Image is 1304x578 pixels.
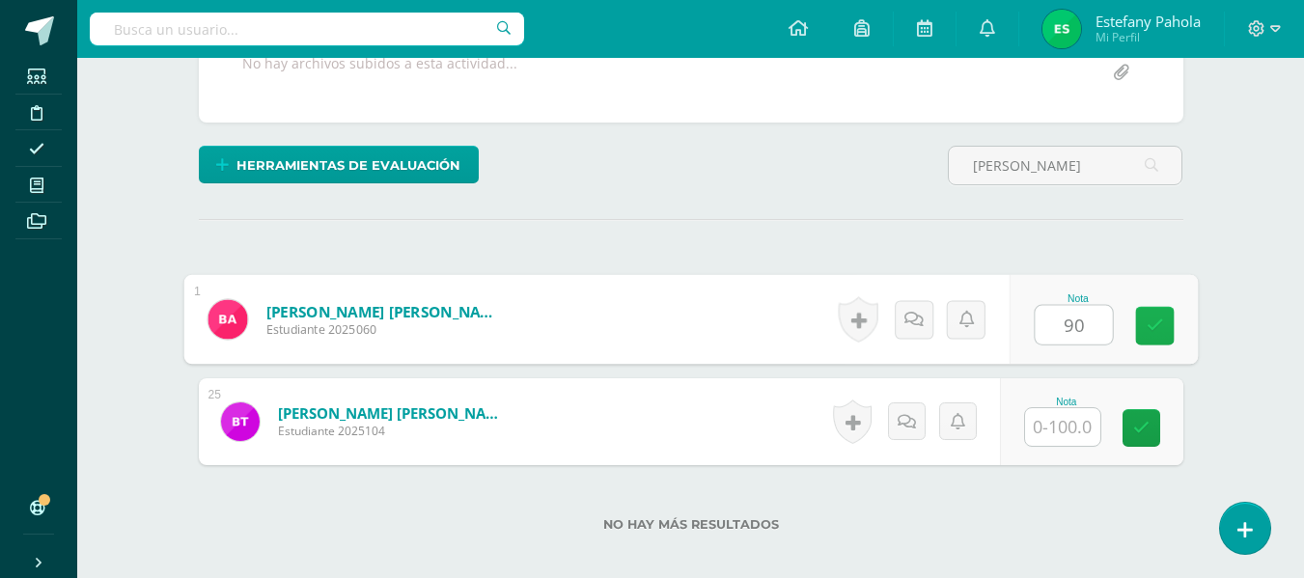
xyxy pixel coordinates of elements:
[1042,10,1081,48] img: 7618533d5882f3550b112057c8a693e7.png
[1025,408,1100,446] input: 0-100.0
[1034,293,1122,304] div: Nota
[221,402,260,441] img: 464e16369c82ee0c6b5a4088b02c148d.png
[208,299,247,339] img: 500401bd58dd7613e606794c6fb5ae9a.png
[278,403,510,423] a: [PERSON_NAME] [PERSON_NAME]
[1096,29,1201,45] span: Mi Perfil
[199,146,479,183] a: Herramientas de evaluación
[1035,306,1112,344] input: 0-100.0
[90,13,524,45] input: Busca un usuario...
[1024,397,1109,407] div: Nota
[199,517,1183,532] label: No hay más resultados
[236,148,460,183] span: Herramientas de evaluación
[949,147,1181,184] input: Busca un estudiante aquí...
[278,423,510,439] span: Estudiante 2025104
[242,54,517,92] div: No hay archivos subidos a esta actividad...
[265,321,504,339] span: Estudiante 2025060
[265,301,504,321] a: [PERSON_NAME] [PERSON_NAME]
[1096,12,1201,31] span: Estefany Pahola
